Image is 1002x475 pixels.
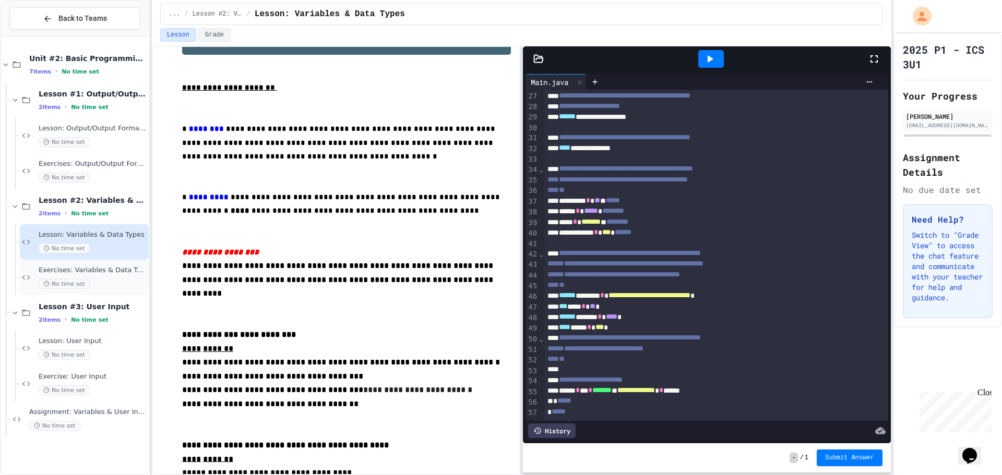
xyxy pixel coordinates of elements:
[39,302,147,311] span: Lesson #3: User Input
[539,335,544,343] span: Fold line
[198,28,231,42] button: Grade
[526,112,539,123] div: 29
[39,196,147,205] span: Lesson #2: Variables & Data Types
[526,281,539,291] div: 45
[71,104,109,111] span: No time set
[247,10,250,18] span: /
[526,144,539,154] div: 32
[65,103,67,111] span: •
[184,10,188,18] span: /
[817,449,882,466] button: Submit Answer
[39,210,61,217] span: 2 items
[526,228,539,239] div: 40
[58,13,107,24] span: Back to Teams
[193,10,243,18] span: Lesson #2: Variables & Data Types
[526,366,539,376] div: 53
[526,260,539,270] div: 43
[902,4,934,28] div: My Account
[4,4,72,66] div: Chat with us now!Close
[526,387,539,397] div: 55
[29,54,147,63] span: Unit #2: Basic Programming Concepts
[55,67,57,76] span: •
[9,7,140,30] button: Back to Teams
[526,123,539,133] div: 30
[526,302,539,313] div: 47
[71,316,109,323] span: No time set
[39,173,90,182] span: No time set
[39,337,147,346] span: Lesson: User Input
[39,385,90,395] span: No time set
[912,230,984,303] p: Switch to "Grade View" to access the chat feature and communicate with your teacher for help and ...
[526,397,539,408] div: 56
[526,291,539,302] div: 46
[71,210,109,217] span: No time set
[526,102,539,112] div: 28
[62,68,99,75] span: No time set
[906,121,989,129] div: [EMAIL_ADDRESS][DOMAIN_NAME]
[39,372,147,381] span: Exercise: User Input
[958,433,992,465] iframe: chat widget
[526,249,539,260] div: 42
[526,345,539,355] div: 51
[526,355,539,366] div: 52
[39,316,61,323] span: 2 items
[526,77,574,88] div: Main.java
[39,266,147,275] span: Exercises: Variables & Data Types
[526,334,539,345] div: 50
[526,165,539,175] div: 34
[526,313,539,323] div: 48
[526,175,539,186] div: 35
[790,453,797,463] span: -
[539,250,544,258] span: Fold line
[160,28,196,42] button: Lesson
[526,74,587,90] div: Main.java
[39,350,90,360] span: No time set
[526,271,539,281] div: 44
[903,42,993,71] h1: 2025 P1 - ICS 3U1
[526,376,539,386] div: 54
[39,279,90,289] span: No time set
[39,230,147,239] span: Lesson: Variables & Data Types
[912,213,984,226] h3: Need Help?
[906,112,989,121] div: [PERSON_NAME]
[39,89,147,99] span: Lesson #1: Output/Output Formatting
[903,150,993,179] h2: Assignment Details
[800,454,804,462] span: /
[526,323,539,334] div: 49
[528,423,576,438] div: History
[39,160,147,168] span: Exercises: Output/Output Formatting
[526,154,539,165] div: 33
[169,10,181,18] span: ...
[39,124,147,133] span: Lesson: Output/Output Formatting
[903,184,993,196] div: No due date set
[29,68,51,75] span: 7 items
[526,197,539,207] div: 37
[825,454,874,462] span: Submit Answer
[65,315,67,324] span: •
[255,8,405,20] span: Lesson: Variables & Data Types
[39,137,90,147] span: No time set
[526,218,539,228] div: 39
[805,454,808,462] span: 1
[65,209,67,217] span: •
[526,408,539,418] div: 57
[29,421,80,431] span: No time set
[915,388,992,432] iframe: chat widget
[29,408,147,417] span: Assignment: Variables & User Input Practice
[526,133,539,143] div: 31
[903,89,993,103] h2: Your Progress
[526,91,539,102] div: 27
[526,207,539,217] div: 38
[39,104,61,111] span: 2 items
[526,186,539,196] div: 36
[526,239,539,249] div: 41
[539,165,544,174] span: Fold line
[39,243,90,253] span: No time set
